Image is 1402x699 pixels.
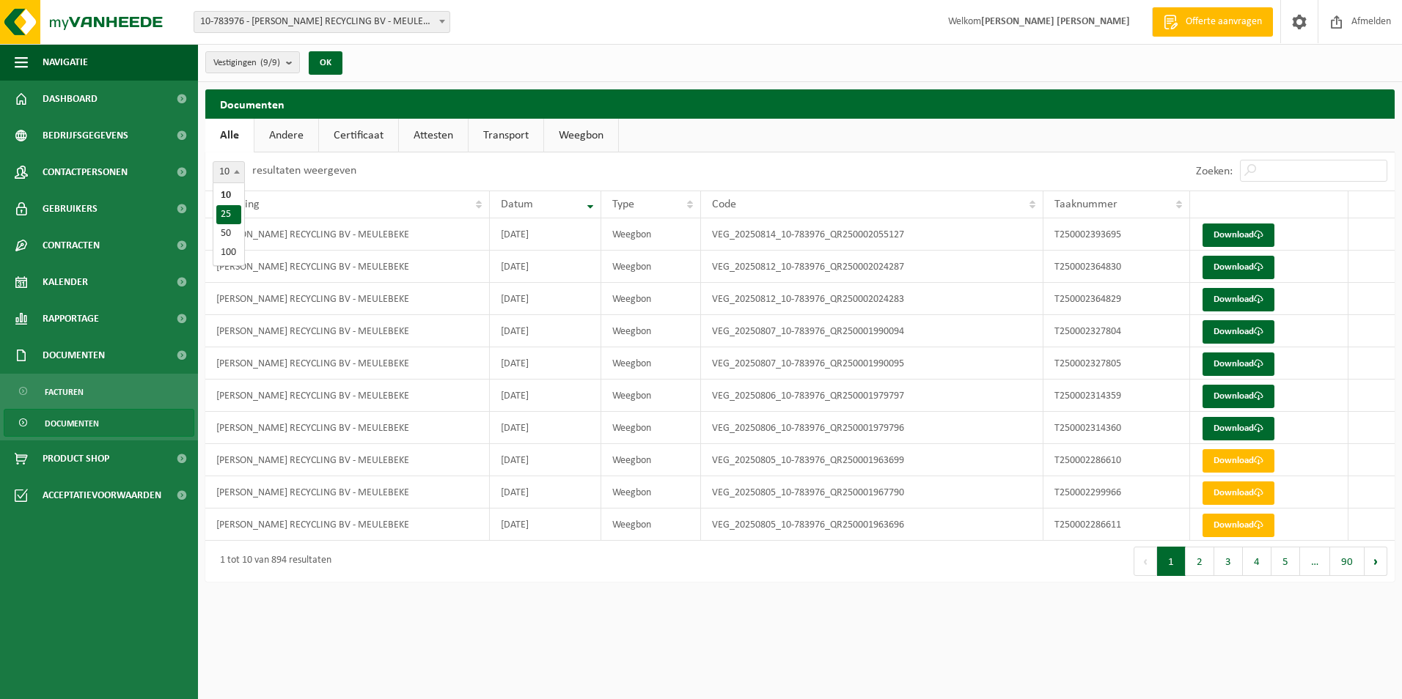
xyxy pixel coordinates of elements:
td: T250002393695 [1043,218,1190,251]
a: Download [1203,449,1274,473]
td: VEG_20250806_10-783976_QR250001979796 [701,412,1044,444]
span: Contactpersonen [43,154,128,191]
td: T250002327804 [1043,315,1190,347]
td: Weegbon [601,315,700,347]
td: T250002299966 [1043,476,1190,508]
td: VEG_20250814_10-783976_QR250002055127 [701,218,1044,251]
td: Weegbon [601,412,700,444]
td: [PERSON_NAME] RECYCLING BV - MEULEBEKE [205,283,490,315]
h2: Documenten [205,89,1395,118]
td: [PERSON_NAME] RECYCLING BV - MEULEBEKE [205,218,490,251]
td: Weegbon [601,251,700,283]
td: VEG_20250805_10-783976_QR250001963696 [701,508,1044,541]
td: VEG_20250806_10-783976_QR250001979797 [701,380,1044,412]
td: [PERSON_NAME] RECYCLING BV - MEULEBEKE [205,315,490,347]
button: 2 [1186,547,1214,576]
td: [PERSON_NAME] RECYCLING BV - MEULEBEKE [205,412,490,444]
td: [DATE] [490,251,602,283]
td: [DATE] [490,476,602,508]
a: Download [1203,256,1274,279]
a: Attesten [399,119,468,152]
td: [DATE] [490,347,602,380]
td: [DATE] [490,218,602,251]
td: Weegbon [601,508,700,541]
span: Bedrijfsgegevens [43,117,128,154]
a: Facturen [4,377,194,405]
td: T250002314360 [1043,412,1190,444]
td: [PERSON_NAME] RECYCLING BV - MEULEBEKE [205,347,490,380]
span: Type [612,199,634,210]
span: Acceptatievoorwaarden [43,477,161,514]
button: 1 [1157,547,1186,576]
td: Weegbon [601,347,700,380]
span: Rapportage [43,300,99,337]
td: [DATE] [490,508,602,541]
label: Zoeken: [1196,166,1233,177]
td: T250002364830 [1043,251,1190,283]
a: Download [1203,288,1274,311]
a: Download [1203,385,1274,408]
a: Andere [254,119,318,152]
a: Download [1203,320,1274,344]
button: 3 [1214,547,1243,576]
a: Alle [205,119,254,152]
td: VEG_20250807_10-783976_QR250001990095 [701,347,1044,380]
td: [PERSON_NAME] RECYCLING BV - MEULEBEKE [205,508,490,541]
td: T250002327805 [1043,347,1190,380]
td: Weegbon [601,380,700,412]
span: Offerte aanvragen [1182,15,1266,29]
td: T250002286610 [1043,444,1190,476]
a: Documenten [4,409,194,437]
a: Download [1203,514,1274,537]
td: [DATE] [490,412,602,444]
span: Vestigingen [213,52,280,74]
button: Next [1365,547,1387,576]
span: Documenten [45,410,99,437]
span: 10 [213,161,245,183]
button: OK [309,51,342,75]
td: Weegbon [601,218,700,251]
td: [DATE] [490,315,602,347]
span: 10 [213,162,244,182]
button: 4 [1243,547,1271,576]
span: Navigatie [43,44,88,81]
td: VEG_20250807_10-783976_QR250001990094 [701,315,1044,347]
span: Documenten [43,337,105,374]
li: 10 [216,186,241,205]
span: Facturen [45,378,84,406]
span: Datum [501,199,533,210]
td: T250002364829 [1043,283,1190,315]
td: [DATE] [490,283,602,315]
strong: [PERSON_NAME] [PERSON_NAME] [981,16,1130,27]
a: Download [1203,481,1274,505]
td: T250002314359 [1043,380,1190,412]
td: Weegbon [601,444,700,476]
td: VEG_20250805_10-783976_QR250001967790 [701,476,1044,508]
span: 10-783976 - CALLENS RECYCLING BV - MEULEBEKE [194,12,449,32]
td: Weegbon [601,283,700,315]
a: Transport [469,119,543,152]
a: Download [1203,352,1274,376]
li: 25 [216,205,241,224]
span: Dashboard [43,81,98,117]
td: [PERSON_NAME] RECYCLING BV - MEULEBEKE [205,380,490,412]
td: VEG_20250805_10-783976_QR250001963699 [701,444,1044,476]
td: [PERSON_NAME] RECYCLING BV - MEULEBEKE [205,476,490,508]
a: Weegbon [544,119,618,152]
td: T250002286611 [1043,508,1190,541]
td: [DATE] [490,444,602,476]
count: (9/9) [260,58,280,67]
span: Contracten [43,227,100,264]
td: VEG_20250812_10-783976_QR250002024287 [701,251,1044,283]
span: Code [712,199,736,210]
label: resultaten weergeven [252,165,356,177]
button: Previous [1134,547,1157,576]
span: Gebruikers [43,191,98,227]
span: … [1300,547,1330,576]
td: [PERSON_NAME] RECYCLING BV - MEULEBEKE [205,251,490,283]
span: Taaknummer [1054,199,1117,210]
button: 90 [1330,547,1365,576]
a: Download [1203,223,1274,247]
td: VEG_20250812_10-783976_QR250002024283 [701,283,1044,315]
td: [DATE] [490,380,602,412]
